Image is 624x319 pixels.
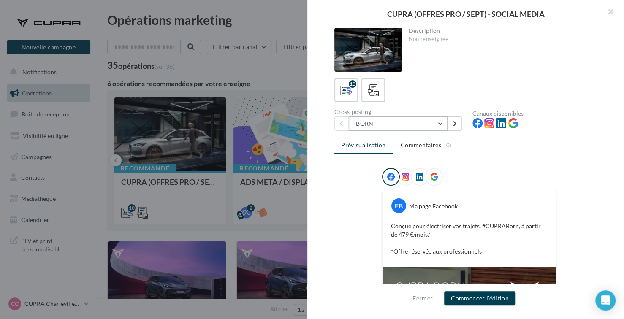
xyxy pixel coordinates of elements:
[409,202,458,211] div: Ma page Facebook
[391,222,547,256] p: Conçue pour électriser vos trajets. #CUPRABorn, à partir de 479 €/mois.* *Offre réservée aux prof...
[595,290,616,311] div: Open Intercom Messenger
[349,80,356,88] div: 10
[409,28,597,34] div: Description
[321,10,610,18] div: CUPRA (OFFRES PRO / SEPT) - SOCIAL MEDIA
[401,141,441,149] span: Commentaires
[334,109,466,115] div: Cross-posting
[472,111,604,116] div: Canaux disponibles
[391,198,406,213] div: FB
[444,142,451,149] span: (0)
[409,293,436,303] button: Fermer
[409,35,597,43] div: Non renseignée
[349,116,448,131] button: BORN
[444,291,515,305] button: Commencer l'édition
